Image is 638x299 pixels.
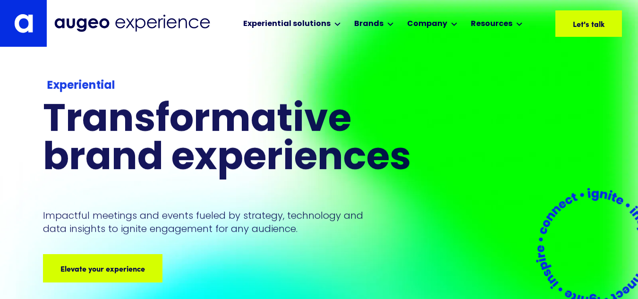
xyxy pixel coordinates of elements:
[47,77,447,94] div: Experiential
[555,10,622,37] a: Let's talk
[14,14,33,33] img: Augeo's "a" monogram decorative logo in white.
[243,18,331,30] div: Experiential solutions
[43,209,368,235] p: Impactful meetings and events fueled by strategy, technology and data insights to ignite engageme...
[54,15,210,32] img: Augeo Experience business unit full logo in midnight blue.
[471,18,512,30] div: Resources
[43,102,451,179] h1: Transformative brand experiences
[354,18,383,30] div: Brands
[407,18,447,30] div: Company
[43,254,162,282] a: Elevate your experience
